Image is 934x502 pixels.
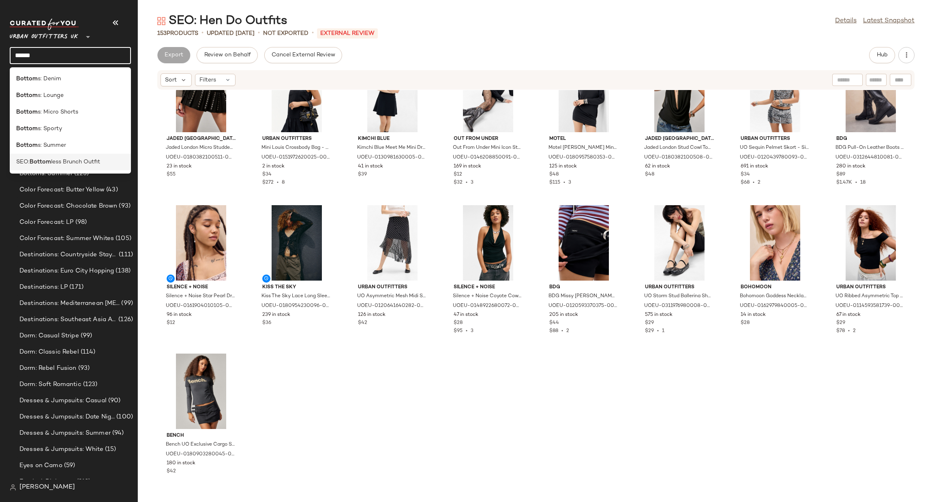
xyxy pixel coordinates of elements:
[645,284,714,291] span: Urban Outfitters
[167,432,236,440] span: Bench
[19,477,75,487] span: Festival: Blokecore
[120,299,133,308] span: (99)
[836,163,865,170] span: 280 in stock
[549,320,559,327] span: $44
[38,108,78,116] span: s: Micro Shorts
[835,302,904,310] span: UOEU-0114593581739-000-001
[645,328,654,334] span: $29
[79,348,96,357] span: (114)
[38,75,61,83] span: s: Denim
[860,180,865,185] span: 18
[548,293,617,300] span: BDG Missy [PERSON_NAME] - Black 2XS at Urban Outfitters
[16,75,38,83] b: Bottom
[358,135,427,143] span: Kimchi Blue
[157,17,165,25] img: svg%3e
[836,311,861,319] span: 67 in stock
[204,52,251,58] span: Review on Behalf
[734,205,816,281] img: 0162979840005_070_m
[454,320,463,327] span: $28
[19,299,120,308] span: Destinations: Mediterranean [MEDICAL_DATA]
[38,124,62,133] span: s: Sporty
[741,320,750,327] span: $28
[741,180,750,185] span: $68
[453,144,522,152] span: Out From Under Mini Icon Star Tights - Black at Urban Outfitters
[845,328,853,334] span: •
[549,311,578,319] span: 205 in stock
[261,302,330,310] span: UOEU-0180954230096-000-001
[166,441,235,448] span: Bench UO Exclusive Cargo Skirt - Black M at Urban Outfitters
[741,284,810,291] span: Bohomoon
[830,205,912,281] img: 0114593581739_001_b
[741,171,750,178] span: $34
[16,91,38,100] b: Bottom
[835,16,857,26] a: Details
[19,234,114,243] span: Color Forecast: Summer Whites
[10,19,79,30] img: cfy_white_logo.C9jOOHJF.svg
[876,52,888,58] span: Hub
[645,163,670,170] span: 62 in stock
[568,180,571,185] span: 3
[38,91,64,100] span: s: Lounge
[638,205,720,281] img: 0311976980008_001_m
[117,250,133,260] span: (111)
[19,364,77,373] span: Dorm: Rebel Fusion
[869,47,895,63] button: Hub
[19,348,79,357] span: Dorm: Classic Rebel
[853,328,856,334] span: 2
[357,144,426,152] span: Kimchi Blue Meet Me Mini Dress - Black S at Urban Outfitters
[549,180,560,185] span: $115
[19,266,114,276] span: Destinations: Euro City Hopping
[543,205,625,281] img: 0120593370375_001_a2
[262,284,331,291] span: Kiss The Sky
[114,266,131,276] span: (138)
[256,205,338,281] img: 0180954230096_001_a2
[644,154,713,161] span: UOEU-0180382100508-000-001
[167,284,236,291] span: Silence + Noise
[549,328,558,334] span: $88
[471,328,473,334] span: 3
[74,218,87,227] span: (98)
[453,302,522,310] span: UOEU-0148922680072-003-001
[165,76,177,84] span: Sort
[262,171,272,178] span: $34
[357,302,426,310] span: UOEU-0120641640282-000-009
[19,483,75,492] span: [PERSON_NAME]
[166,451,235,458] span: UOEU-0180903280045-000-001
[16,124,38,133] b: Bottom
[16,158,30,166] span: SEO:
[19,202,117,211] span: Color Forecast: Chocolate Brown
[262,135,331,143] span: Urban Outfitters
[453,154,522,161] span: UOEU-0146208850091-000-001
[262,311,290,319] span: 239 in stock
[358,320,367,327] span: $42
[357,154,426,161] span: UOEU-0130981630005-000-009
[741,163,768,170] span: 691 in stock
[471,180,473,185] span: 3
[62,461,75,470] span: (59)
[261,154,330,161] span: UOEU-0151972620025-000-001
[740,154,809,161] span: UOEU-0120439780093-000-007
[75,477,91,487] span: (219)
[662,328,664,334] span: 1
[454,311,478,319] span: 47 in stock
[19,429,111,438] span: Dresses & Jumpsuits: Summer
[645,171,654,178] span: $48
[115,412,133,422] span: (100)
[19,315,117,324] span: Destinations: Southeast Asia Adventures
[549,284,618,291] span: BDG
[117,202,131,211] span: (93)
[107,396,121,405] span: (90)
[740,293,809,300] span: Bohomoon Goddess Necklace - Gold at Urban Outfitters
[454,180,463,185] span: $32
[19,412,115,422] span: Dresses & Jumpsuits: Date Night/ Night Out
[836,171,845,178] span: $89
[836,284,905,291] span: Urban Outfitters
[645,135,714,143] span: Jaded [GEOGRAPHIC_DATA]
[463,328,471,334] span: •
[835,293,904,300] span: UO Ribbed Asymmetric Top - Black S at Urban Outfitters
[549,163,577,170] span: 125 in stock
[548,154,617,161] span: UOEU-0180957580353-000-001
[19,250,117,260] span: Destinations: Countryside Staycation
[79,331,92,341] span: (99)
[16,108,38,116] b: Bottom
